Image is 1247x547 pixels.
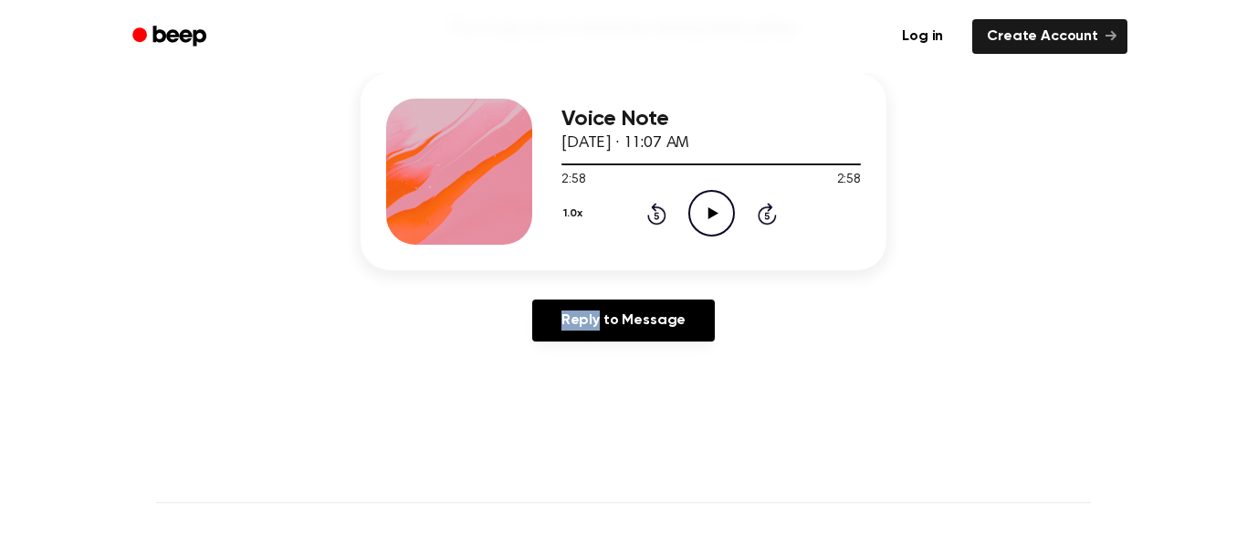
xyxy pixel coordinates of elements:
a: Reply to Message [532,300,715,342]
a: Log in [884,16,961,58]
a: Beep [120,19,223,55]
span: 2:58 [837,171,861,190]
button: 1.0x [561,198,589,229]
h3: Voice Note [561,107,861,131]
span: 2:58 [561,171,585,190]
a: Create Account [972,19,1127,54]
span: [DATE] · 11:07 AM [561,135,689,152]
